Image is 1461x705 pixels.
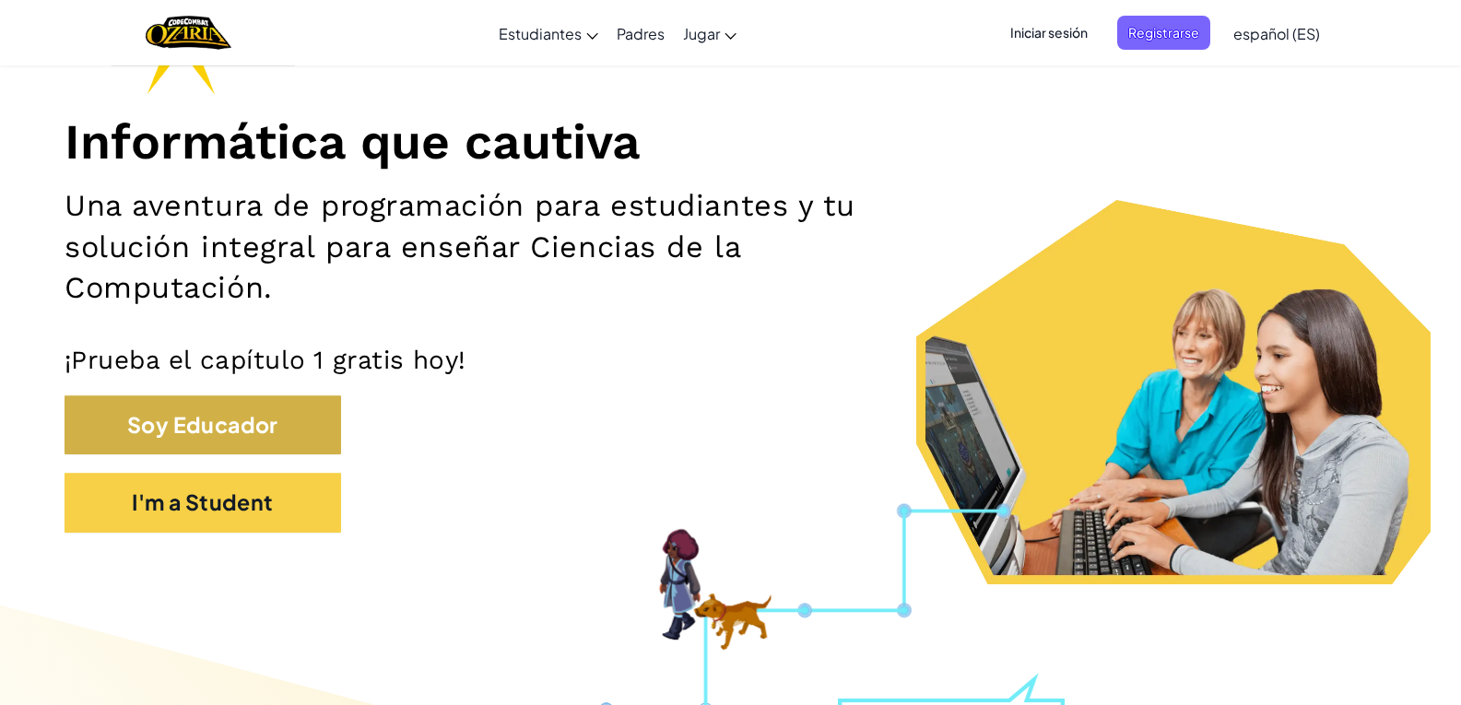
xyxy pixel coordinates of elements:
[999,16,1099,50] button: Iniciar sesión
[65,395,341,455] button: Soy Educador
[146,14,231,52] img: Home
[65,112,1396,172] h1: Informática que cautiva
[65,345,1396,377] p: ¡Prueba el capítulo 1 gratis hoy!
[499,24,582,43] span: Estudiantes
[674,8,746,58] a: Jugar
[1233,24,1320,43] span: español (ES)
[489,8,607,58] a: Estudiantes
[146,14,231,52] a: Ozaria by CodeCombat logo
[607,8,674,58] a: Padres
[683,24,720,43] span: Jugar
[1117,16,1210,50] button: Registrarse
[65,473,341,533] button: I'm a Student
[1224,8,1329,58] a: español (ES)
[65,185,957,307] h2: Una aventura de programación para estudiantes y tu solución integral para enseñar Ciencias de la ...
